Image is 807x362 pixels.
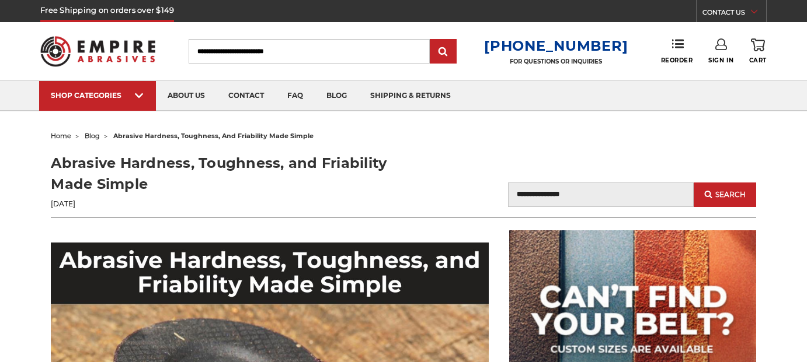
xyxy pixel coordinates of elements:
a: [PHONE_NUMBER] [484,37,628,54]
a: shipping & returns [359,81,462,111]
span: Sign In [708,57,733,64]
div: SHOP CATEGORIES [51,91,144,100]
span: Search [715,191,746,199]
a: Cart [749,38,767,64]
a: contact [217,81,276,111]
p: [DATE] [51,199,403,209]
a: blog [85,132,100,140]
a: about us [156,81,217,111]
img: Empire Abrasives [40,29,155,73]
a: blog [315,81,359,111]
a: CONTACT US [702,6,766,22]
input: Submit [432,40,455,64]
span: Cart [749,57,767,64]
p: FOR QUESTIONS OR INQUIRIES [484,58,628,65]
button: Search [694,182,756,207]
span: Reorder [661,57,693,64]
a: faq [276,81,315,111]
a: home [51,132,71,140]
h1: Abrasive Hardness, Toughness, and Friability Made Simple [51,153,403,195]
a: Reorder [661,38,693,64]
span: abrasive hardness, toughness, and friability made simple [113,132,314,140]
